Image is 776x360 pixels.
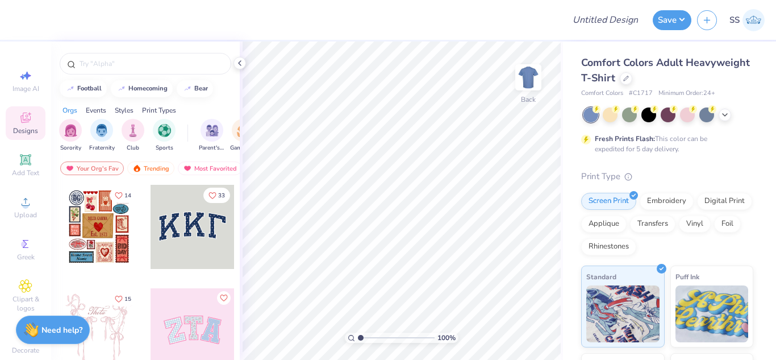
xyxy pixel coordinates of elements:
span: 14 [124,193,131,198]
div: filter for Club [122,119,144,152]
div: Back [521,94,536,105]
button: Like [217,291,231,305]
span: Sports [156,144,173,152]
span: Add Text [12,168,39,177]
div: This color can be expedited for 5 day delivery. [595,134,735,154]
div: homecoming [128,85,168,92]
div: Embroidery [640,193,694,210]
span: Minimum Order: 24 + [658,89,715,98]
div: Styles [115,105,133,115]
span: Club [127,144,139,152]
button: homecoming [111,80,173,97]
div: Digital Print [697,193,752,210]
div: football [77,85,102,92]
div: Orgs [62,105,77,115]
div: filter for Sports [153,119,176,152]
strong: Fresh Prints Flash: [595,134,655,143]
span: Sorority [60,144,81,152]
div: Screen Print [581,193,636,210]
button: filter button [153,119,176,152]
span: SS [729,14,740,27]
span: Puff Ink [675,271,699,283]
div: Your Org's Fav [60,162,124,175]
div: filter for Parent's Weekend [199,119,225,152]
button: filter button [122,119,144,152]
strong: Need help? [41,325,82,336]
img: Sakshi Solanki [742,9,765,31]
img: Sports Image [158,124,171,137]
button: filter button [89,119,115,152]
img: Standard [586,285,660,342]
div: filter for Sorority [59,119,82,152]
img: most_fav.gif [183,164,192,172]
img: Game Day Image [237,124,250,137]
button: football [60,80,107,97]
div: Vinyl [679,216,711,233]
img: Back [517,66,540,89]
div: filter for Game Day [230,119,256,152]
div: Print Types [142,105,176,115]
img: Fraternity Image [95,124,108,137]
button: Like [110,188,136,203]
input: Untitled Design [564,9,647,31]
img: trend_line.gif [183,85,192,92]
span: Designs [13,126,38,135]
span: # C1717 [629,89,653,98]
img: Club Image [127,124,139,137]
span: 100 % [437,333,456,343]
input: Try "Alpha" [78,58,224,69]
div: bear [194,85,208,92]
div: Print Type [581,170,753,183]
span: Parent's Weekend [199,144,225,152]
span: Greek [17,253,35,262]
span: Comfort Colors [581,89,623,98]
button: filter button [230,119,256,152]
span: Comfort Colors Adult Heavyweight T-Shirt [581,56,750,85]
button: filter button [199,119,225,152]
div: Most Favorited [178,162,242,175]
img: Parent's Weekend Image [206,124,219,137]
button: Like [110,291,136,307]
span: Image AI [12,84,39,93]
div: Rhinestones [581,238,636,255]
img: trend_line.gif [66,85,75,92]
div: Foil [714,216,741,233]
span: Standard [586,271,616,283]
img: most_fav.gif [65,164,74,172]
div: Trending [127,162,174,175]
button: Like [203,188,230,203]
span: Clipart & logos [6,295,45,313]
span: Decorate [12,346,39,355]
button: bear [177,80,213,97]
div: filter for Fraternity [89,119,115,152]
a: SS [729,9,765,31]
button: Save [653,10,691,30]
span: 15 [124,296,131,302]
span: Fraternity [89,144,115,152]
img: trend_line.gif [117,85,126,92]
div: Events [86,105,106,115]
div: Transfers [630,216,675,233]
span: Game Day [230,144,256,152]
span: 33 [218,193,225,198]
button: filter button [59,119,82,152]
div: Applique [581,216,627,233]
img: Sorority Image [64,124,77,137]
span: Upload [14,210,37,220]
img: Puff Ink [675,285,749,342]
img: trending.gif [132,164,141,172]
